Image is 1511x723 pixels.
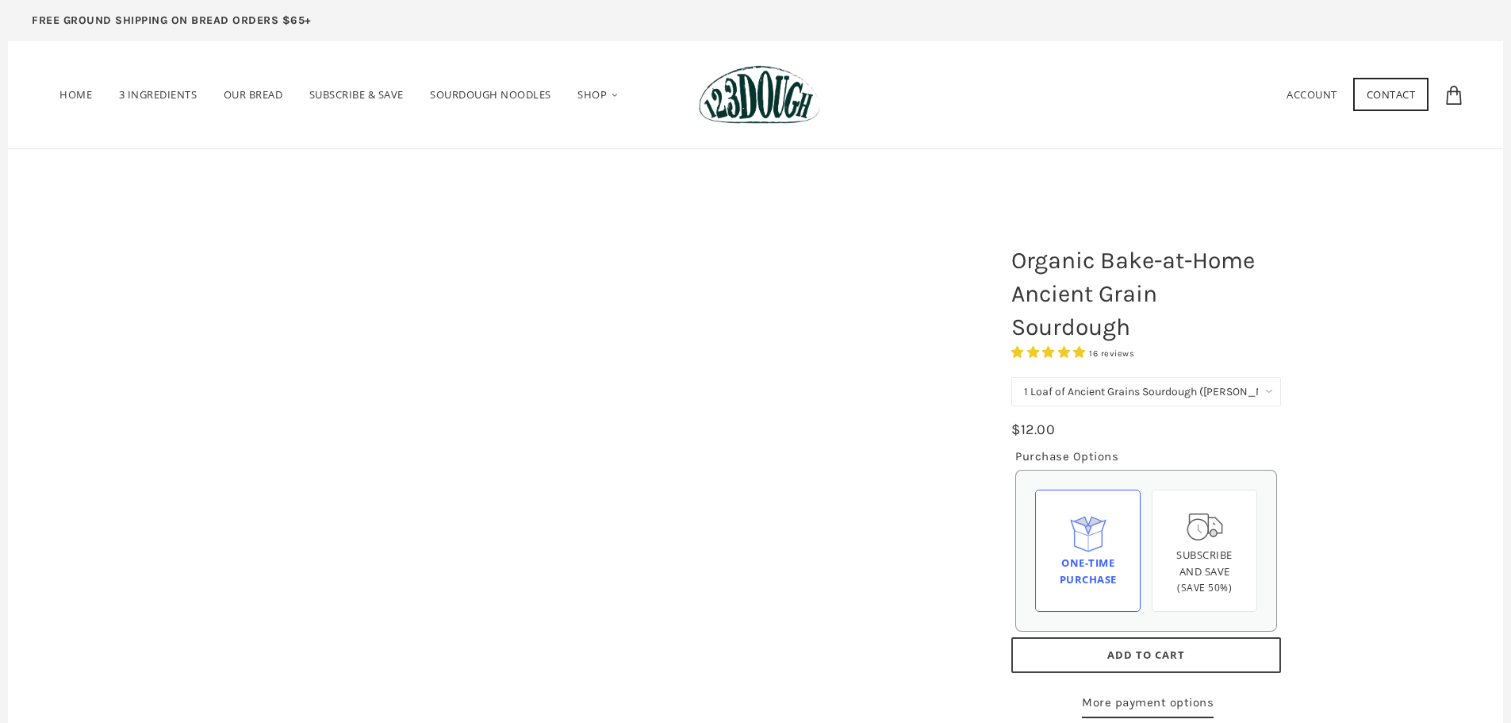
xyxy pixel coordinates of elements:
a: Organic Bake-at-Home Ancient Grain Sourdough [164,229,948,705]
a: Home [48,66,104,124]
a: 3 Ingredients [107,66,209,124]
a: Account [1287,87,1337,102]
span: SOURDOUGH NOODLES [430,87,551,102]
a: More payment options [1082,693,1214,718]
span: Add to Cart [1107,648,1185,662]
div: $12.00 [1011,418,1055,441]
h1: Organic Bake-at-Home Ancient Grain Sourdough [999,236,1293,352]
span: Shop [577,87,607,102]
a: Subscribe & Save [297,66,416,124]
span: Subscribe and save [1176,548,1233,579]
span: Subscribe & Save [309,87,404,102]
a: SOURDOUGH NOODLES [418,66,563,124]
legend: Purchase Options [1015,447,1118,466]
span: 3 Ingredients [119,87,198,102]
span: Our Bread [224,87,283,102]
nav: Primary [48,66,631,125]
a: Shop [566,66,631,125]
a: Our Bread [212,66,295,124]
img: 123Dough Bakery [699,65,820,125]
button: Add to Cart [1011,637,1281,673]
span: 16 reviews [1089,348,1134,359]
span: (Save 50%) [1177,581,1232,594]
a: Contact [1353,78,1429,111]
p: FREE GROUND SHIPPING ON BREAD ORDERS $65+ [32,12,312,29]
span: 4.75 stars [1011,345,1089,360]
span: Home [59,87,92,102]
div: One-time Purchase [1049,555,1127,588]
a: FREE GROUND SHIPPING ON BREAD ORDERS $65+ [8,8,336,41]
